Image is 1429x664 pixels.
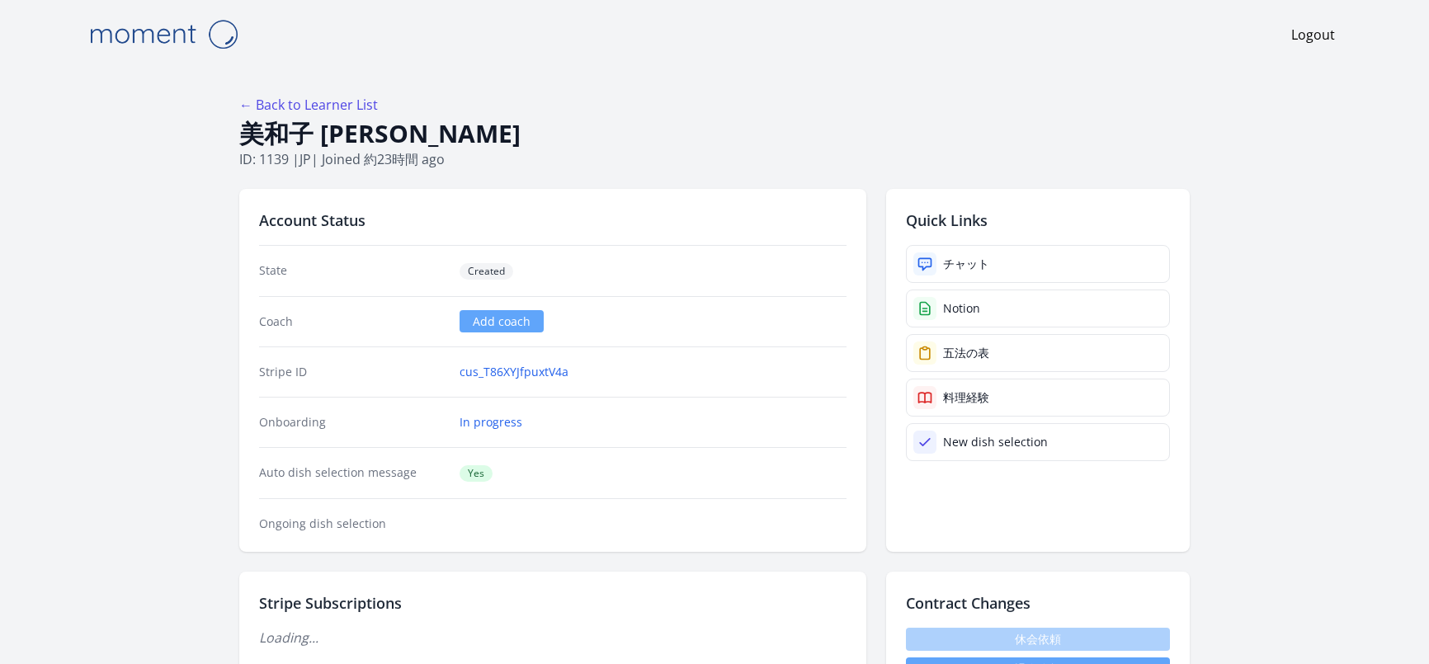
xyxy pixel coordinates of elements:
[259,364,446,380] dt: Stripe ID
[943,434,1048,450] div: New dish selection
[906,334,1170,372] a: 五法の表
[259,628,847,648] p: Loading...
[259,516,446,532] dt: Ongoing dish selection
[460,263,513,280] span: Created
[460,414,522,431] a: In progress
[943,256,989,272] div: チャット
[259,313,446,330] dt: Coach
[259,414,446,431] dt: Onboarding
[460,364,568,380] a: cus_T86XYJfpuxtV4a
[259,262,446,280] dt: State
[460,465,493,482] span: Yes
[906,245,1170,283] a: チャット
[906,591,1170,615] h2: Contract Changes
[81,13,246,55] img: Moment
[460,310,544,332] a: Add coach
[906,379,1170,417] a: 料理経験
[906,628,1170,651] span: 休会依頼
[906,290,1170,327] a: Notion
[259,591,847,615] h2: Stripe Subscriptions
[299,150,311,168] span: jp
[1291,25,1335,45] a: Logout
[239,149,1190,169] p: ID: 1139 | | Joined 約23時間 ago
[943,300,980,317] div: Notion
[259,464,446,482] dt: Auto dish selection message
[259,209,847,232] h2: Account Status
[906,423,1170,461] a: New dish selection
[943,389,989,406] div: 料理経験
[943,345,989,361] div: 五法の表
[906,209,1170,232] h2: Quick Links
[239,96,378,114] a: ← Back to Learner List
[239,118,1190,149] h1: 美和子 [PERSON_NAME]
